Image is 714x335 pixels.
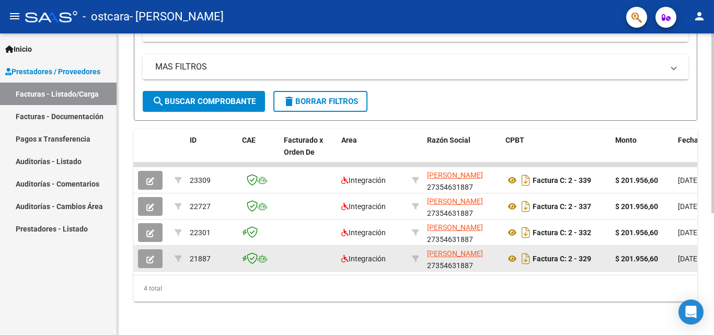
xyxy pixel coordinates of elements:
[190,255,211,263] span: 21887
[615,255,658,263] strong: $ 201.956,60
[427,195,497,217] div: 27354631887
[130,5,224,28] span: - [PERSON_NAME]
[143,54,688,79] mat-expansion-panel-header: MAS FILTROS
[427,197,483,205] span: [PERSON_NAME]
[190,202,211,211] span: 22727
[280,129,337,175] datatable-header-cell: Facturado x Orden De
[238,129,280,175] datatable-header-cell: CAE
[341,255,386,263] span: Integración
[273,91,367,112] button: Borrar Filtros
[533,176,591,184] strong: Factura C: 2 - 339
[427,169,497,191] div: 27354631887
[341,202,386,211] span: Integración
[190,228,211,237] span: 22301
[8,10,21,22] mat-icon: menu
[533,228,591,237] strong: Factura C: 2 - 332
[283,97,358,106] span: Borrar Filtros
[341,176,386,184] span: Integración
[427,171,483,179] span: [PERSON_NAME]
[152,95,165,108] mat-icon: search
[83,5,130,28] span: - ostcara
[519,198,533,215] i: Descargar documento
[505,136,524,144] span: CPBT
[611,129,674,175] datatable-header-cell: Monto
[615,136,637,144] span: Monto
[427,249,483,258] span: [PERSON_NAME]
[341,136,357,144] span: Area
[678,228,699,237] span: [DATE]
[615,202,658,211] strong: $ 201.956,60
[678,255,699,263] span: [DATE]
[427,248,497,270] div: 27354631887
[427,222,497,244] div: 27354631887
[190,136,197,144] span: ID
[5,66,100,77] span: Prestadores / Proveedores
[5,43,32,55] span: Inicio
[678,176,699,184] span: [DATE]
[242,136,256,144] span: CAE
[337,129,408,175] datatable-header-cell: Area
[519,250,533,267] i: Descargar documento
[519,224,533,241] i: Descargar documento
[423,129,501,175] datatable-header-cell: Razón Social
[693,10,706,22] mat-icon: person
[427,136,470,144] span: Razón Social
[501,129,611,175] datatable-header-cell: CPBT
[186,129,238,175] datatable-header-cell: ID
[678,202,699,211] span: [DATE]
[678,299,704,325] div: Open Intercom Messenger
[341,228,386,237] span: Integración
[519,172,533,189] i: Descargar documento
[143,91,265,112] button: Buscar Comprobante
[284,136,323,156] span: Facturado x Orden De
[283,95,295,108] mat-icon: delete
[533,202,591,211] strong: Factura C: 2 - 337
[190,176,211,184] span: 23309
[134,275,697,302] div: 4 total
[155,61,663,73] mat-panel-title: MAS FILTROS
[533,255,591,263] strong: Factura C: 2 - 329
[615,228,658,237] strong: $ 201.956,60
[427,223,483,232] span: [PERSON_NAME]
[615,176,658,184] strong: $ 201.956,60
[152,97,256,106] span: Buscar Comprobante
